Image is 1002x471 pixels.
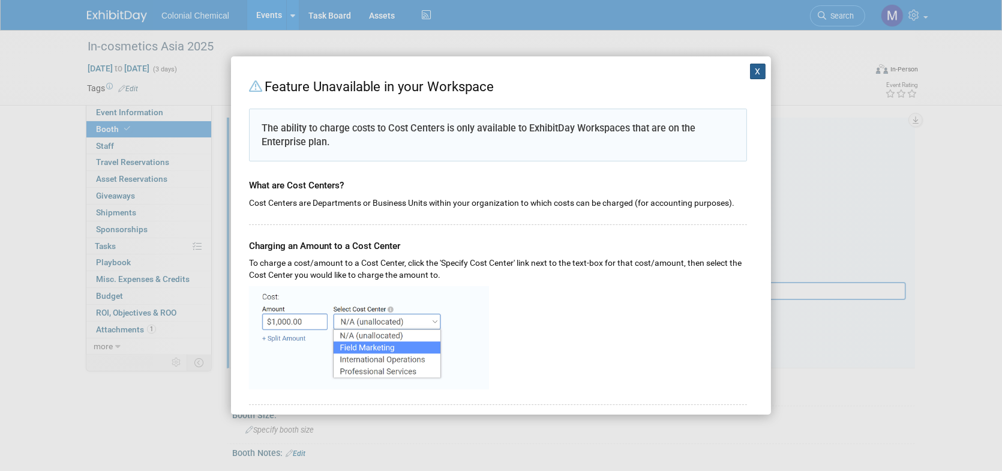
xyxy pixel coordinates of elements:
[249,286,489,389] img: Specifying a Cost Center
[249,405,747,433] div: Charging an Amount to Multiple Cost Centers
[249,167,747,193] div: What are Cost Centers?
[249,225,747,253] div: Charging an Amount to a Cost Center
[249,109,747,161] div: The ability to charge costs to Cost Centers is only available to ExhibitDay Workspaces that are o...
[249,193,747,209] div: Cost Centers are Departments or Business Units within your organization to which costs can be cha...
[249,253,747,281] div: To charge a cost/amount to a Cost Center, click the 'Specify Cost Center' link next to the text-b...
[750,64,766,79] button: X
[249,74,747,97] div: Feature Unavailable in your Workspace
